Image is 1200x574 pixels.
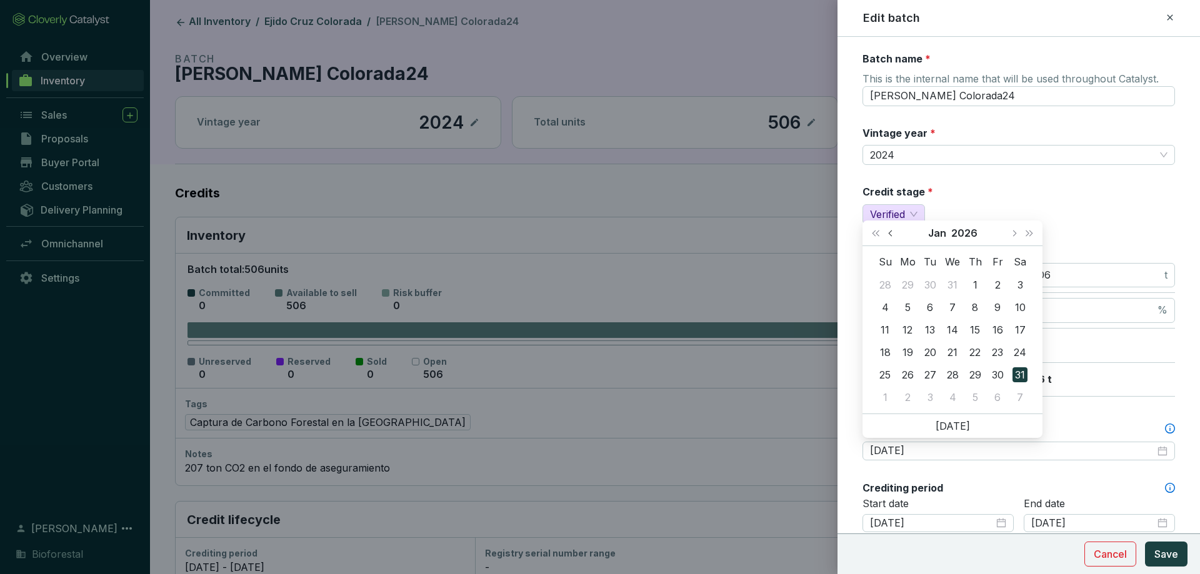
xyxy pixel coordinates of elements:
div: 30 [990,367,1005,382]
label: Credit stage [862,185,933,199]
div: 28 [877,277,892,292]
td: 2026-01-05 [896,296,919,319]
div: 14 [945,322,960,337]
p: End date [1024,497,1175,511]
div: 15 [967,322,982,337]
p: 506 t [1025,373,1175,387]
div: 7 [1012,390,1027,405]
div: 2 [990,277,1005,292]
td: 2025-12-28 [874,274,896,296]
div: 19 [900,345,915,360]
td: 2026-01-28 [941,364,964,386]
button: Next month (PageDown) [1006,220,1022,245]
td: 2026-02-02 [896,386,919,408]
td: 2026-01-21 [941,341,964,364]
span: This is the internal name that will be used throughout Catalyst. [862,72,1159,87]
td: 2026-02-05 [964,386,986,408]
td: 2026-01-27 [919,364,941,386]
span: Verified [870,208,905,220]
div: 1 [967,277,982,292]
span: t [1164,269,1167,282]
td: 2026-02-07 [1009,386,1031,408]
p: Start date [862,497,1014,511]
td: 2026-01-11 [874,319,896,341]
div: 7 [945,300,960,315]
td: 2026-01-25 [874,364,896,386]
td: 2026-01-14 [941,319,964,341]
td: 2026-01-12 [896,319,919,341]
th: Fr [986,251,1009,274]
div: 25 [877,367,892,382]
input: Select date [1031,517,1155,530]
div: 28 [945,367,960,382]
th: Th [964,251,986,274]
div: 5 [967,390,982,405]
td: 2026-01-16 [986,319,1009,341]
label: Vintage year [862,126,936,140]
div: 23 [990,345,1005,360]
td: 2026-01-23 [986,341,1009,364]
td: 2026-01-13 [919,319,941,341]
td: 2026-01-26 [896,364,919,386]
th: Su [874,251,896,274]
td: 2025-12-31 [941,274,964,296]
td: 2025-12-30 [919,274,941,296]
div: 22 [967,345,982,360]
button: Previous month (PageUp) [884,220,900,245]
td: 2026-01-02 [986,274,1009,296]
td: 2026-01-17 [1009,319,1031,341]
p: - [1025,339,1175,352]
h2: Edit batch [863,10,920,26]
td: 2026-01-15 [964,319,986,341]
td: 2026-01-19 [896,341,919,364]
td: 2026-01-20 [919,341,941,364]
div: 4 [877,300,892,315]
label: Crediting period [862,481,943,495]
div: 8 [967,300,982,315]
div: 24 [1012,345,1027,360]
input: Select date [870,444,1155,458]
div: 16 [990,322,1005,337]
td: 2026-01-31 [1009,364,1031,386]
button: Save [1145,542,1187,567]
td: 2026-01-22 [964,341,986,364]
button: Choose a year [951,220,977,245]
div: 11 [877,322,892,337]
div: 12 [900,322,915,337]
td: 2026-01-07 [941,296,964,319]
button: Last year (Control + left) [867,220,884,245]
span: % [1157,304,1167,317]
button: Choose a month [928,220,946,245]
input: 32ec1401-d970-4a8b-95d6-770bf92cdb9c [862,86,1175,106]
th: Mo [896,251,919,274]
div: 10 [1012,300,1027,315]
td: 2026-01-10 [1009,296,1031,319]
div: 27 [922,367,937,382]
a: [DATE] [936,420,970,432]
div: 29 [900,277,915,292]
div: 31 [945,277,960,292]
div: 3 [1012,277,1027,292]
td: 2026-02-06 [986,386,1009,408]
span: 2024 [870,146,1167,164]
button: Cancel [1084,542,1136,567]
th: Sa [1009,251,1031,274]
td: 2026-01-29 [964,364,986,386]
div: 6 [990,390,1005,405]
td: 2026-02-03 [919,386,941,408]
td: 2026-02-01 [874,386,896,408]
div: 17 [1012,322,1027,337]
td: 2025-12-29 [896,274,919,296]
div: 4 [945,390,960,405]
div: 31 [1012,367,1027,382]
div: 21 [945,345,960,360]
td: 2026-01-06 [919,296,941,319]
div: 3 [922,390,937,405]
td: 2026-01-08 [964,296,986,319]
td: 2026-01-03 [1009,274,1031,296]
td: 2026-01-09 [986,296,1009,319]
td: 2026-02-04 [941,386,964,408]
div: 13 [922,322,937,337]
td: 2026-01-18 [874,341,896,364]
button: Next year (Control + right) [1021,220,1037,245]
